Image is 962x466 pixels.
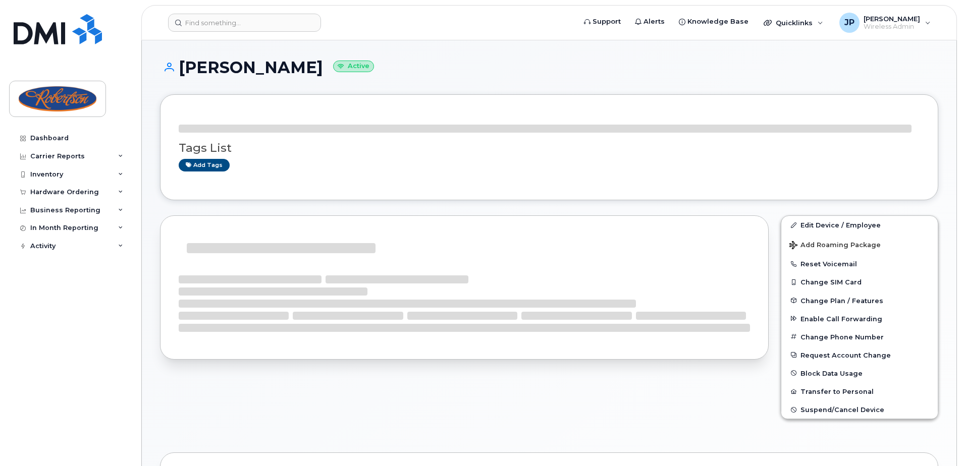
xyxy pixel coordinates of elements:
button: Add Roaming Package [781,234,938,255]
h1: [PERSON_NAME] [160,59,938,76]
button: Reset Voicemail [781,255,938,273]
a: Edit Device / Employee [781,216,938,234]
button: Transfer to Personal [781,382,938,400]
button: Request Account Change [781,346,938,364]
button: Enable Call Forwarding [781,310,938,328]
button: Block Data Usage [781,364,938,382]
span: Enable Call Forwarding [800,315,882,322]
button: Change Phone Number [781,328,938,346]
a: Add tags [179,159,230,171]
h3: Tags List [179,142,920,154]
button: Change SIM Card [781,273,938,291]
small: Active [333,61,374,72]
span: Suspend/Cancel Device [800,406,884,414]
button: Change Plan / Features [781,292,938,310]
span: Add Roaming Package [789,241,881,251]
button: Suspend/Cancel Device [781,400,938,419]
span: Change Plan / Features [800,297,883,304]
